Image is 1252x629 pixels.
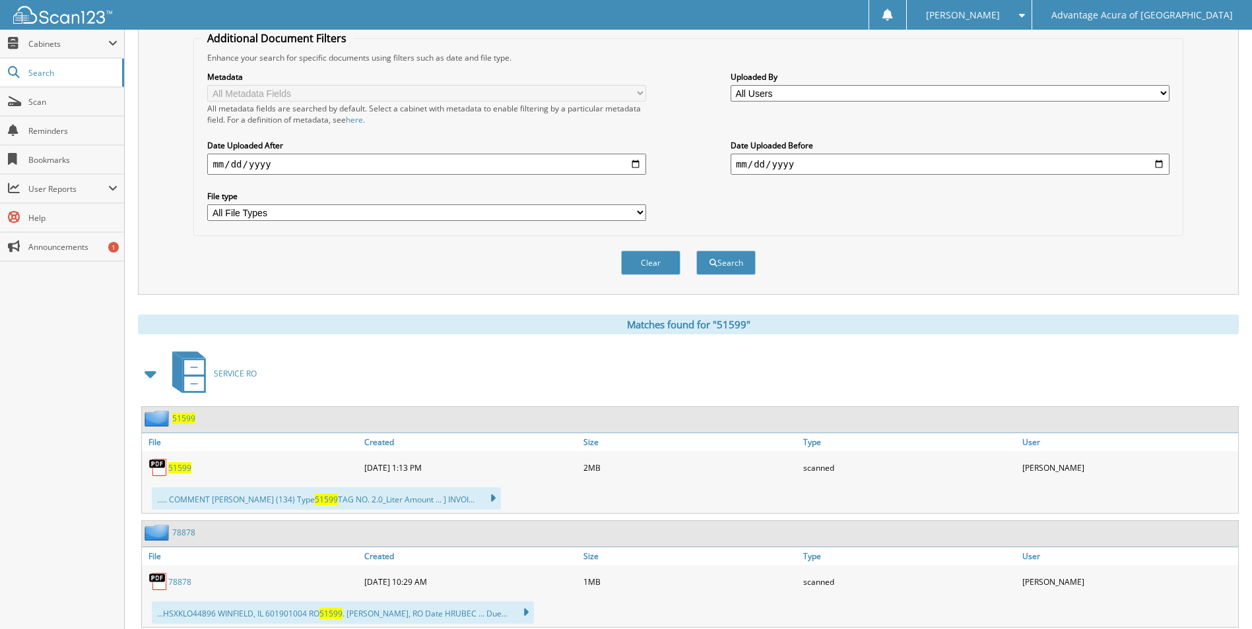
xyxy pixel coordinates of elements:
a: File [142,433,361,451]
a: User [1019,547,1238,565]
div: scanned [800,568,1019,595]
div: Enhance your search for specific documents using filters such as date and file type. [201,52,1175,63]
a: Created [361,547,580,565]
span: 51599 [315,494,338,505]
label: Date Uploaded Before [731,140,1170,151]
button: Clear [621,251,680,275]
a: here [346,114,363,125]
span: [PERSON_NAME] [926,11,1000,19]
label: Date Uploaded After [207,140,646,151]
a: 78878 [172,527,195,538]
a: Size [580,547,799,565]
span: User Reports [28,183,108,195]
span: Scan [28,96,117,107]
a: User [1019,433,1238,451]
a: Type [800,547,1019,565]
label: Metadata [207,71,646,82]
span: Announcements [28,241,117,253]
span: Help [28,212,117,224]
div: [PERSON_NAME] [1019,454,1238,481]
img: folder2.png [145,524,172,541]
div: Matches found for "51599" [138,314,1239,334]
a: Created [361,433,580,451]
div: [DATE] 10:29 AM [361,568,580,595]
span: SERVICE RO [214,368,257,379]
div: ..... COMMENT [PERSON_NAME] (134) Type TAG NO. 2.0_Liter Amount ... ] INVOI... [152,487,501,510]
div: 1 [108,242,119,253]
img: PDF.png [148,458,168,477]
label: File type [207,191,646,202]
a: File [142,547,361,565]
legend: Additional Document Filters [201,31,353,45]
span: Search [28,67,115,78]
span: Cabinets [28,38,108,49]
img: scan123-logo-white.svg [13,6,112,24]
div: All metadata fields are searched by default. Select a cabinet with metadata to enable filtering b... [207,103,646,125]
div: ...HSXKLO44896 WINFIELD, IL 601901004 RO . [PERSON_NAME], RO Date HRUBEC ... Due... [152,601,534,624]
a: Type [800,433,1019,451]
a: 51599 [168,462,191,473]
input: end [731,154,1170,175]
a: 78878 [168,576,191,587]
span: Advantage Acura of [GEOGRAPHIC_DATA] [1051,11,1233,19]
button: Search [696,251,756,275]
img: PDF.png [148,572,168,591]
label: Uploaded By [731,71,1170,82]
span: 51599 [319,608,343,619]
a: 51599 [172,413,195,424]
div: 2MB [580,454,799,481]
div: [PERSON_NAME] [1019,568,1238,595]
a: Size [580,433,799,451]
input: start [207,154,646,175]
div: scanned [800,454,1019,481]
div: 1MB [580,568,799,595]
span: Bookmarks [28,154,117,165]
div: [DATE] 1:13 PM [361,454,580,481]
span: Reminders [28,125,117,136]
img: folder2.png [145,410,172,427]
a: SERVICE RO [164,347,257,400]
